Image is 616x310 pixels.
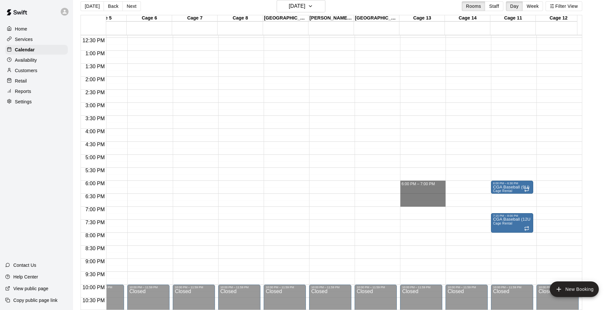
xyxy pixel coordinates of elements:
[15,88,31,95] p: Reports
[13,262,36,268] p: Contact Us
[84,142,107,147] span: 4:30 PM
[81,298,106,303] span: 10:30 PM
[84,246,107,251] span: 8:30 PM
[172,15,218,21] div: Cage 7
[84,207,107,212] span: 7:00 PM
[5,34,68,44] a: Services
[5,24,68,34] a: Home
[13,285,48,292] p: View public page
[84,64,107,69] span: 1:30 PM
[490,15,536,21] div: Cage 11
[218,15,263,21] div: Cage 8
[5,55,68,65] a: Availability
[13,297,57,304] p: Copy public page link
[175,286,213,289] div: 10:00 PM – 11:59 PM
[15,98,32,105] p: Settings
[15,57,37,63] p: Availability
[266,286,304,289] div: 10:00 PM – 11:59 PM
[15,46,35,53] p: Calendar
[84,272,107,277] span: 9:30 PM
[84,129,107,134] span: 4:00 PM
[84,233,107,238] span: 8:00 PM
[491,181,533,194] div: 6:00 PM – 6:30 PM: CGA Baseball (9U)
[522,1,543,11] button: Week
[13,274,38,280] p: Help Center
[524,226,529,231] span: Recurring event
[447,286,486,289] div: 10:00 PM – 11:59 PM
[493,222,512,225] span: Cage Rental
[81,285,106,290] span: 10:00 PM
[84,168,107,173] span: 5:30 PM
[311,286,349,289] div: 10:00 PM – 11:59 PM
[550,281,599,297] button: add
[15,26,27,32] p: Home
[263,15,308,21] div: [GEOGRAPHIC_DATA] - [STREET_ADDRESS]
[5,97,68,107] a: Settings
[485,1,503,11] button: Staff
[357,286,395,289] div: 10:00 PM – 11:59 PM
[462,1,485,11] button: Rooms
[15,67,37,74] p: Customers
[81,38,106,43] span: 12:30 PM
[5,76,68,86] a: Retail
[84,90,107,95] span: 2:30 PM
[84,77,107,82] span: 2:00 PM
[399,15,445,21] div: Cage 13
[289,2,305,11] h6: [DATE]
[493,214,531,217] div: 7:15 PM – 8:00 PM
[308,15,354,21] div: [PERSON_NAME] - [STREET_ADDRESS][PERSON_NAME]
[538,286,577,289] div: 10:00 PM – 11:59 PM
[5,66,68,75] a: Customers
[220,286,258,289] div: 10:00 PM – 11:59 PM
[401,182,435,186] span: 6:00 PM – 7:00 PM
[104,1,123,11] button: Back
[493,182,531,185] div: 6:00 PM – 6:30 PM
[524,187,529,192] span: Recurring event
[84,116,107,121] span: 3:30 PM
[84,51,107,56] span: 1:00 PM
[81,1,104,11] button: [DATE]
[84,103,107,108] span: 3:00 PM
[536,15,581,21] div: Cage 12
[122,1,141,11] button: Next
[5,86,68,96] a: Reports
[445,15,490,21] div: Cage 14
[493,189,512,193] span: Cage Rental
[84,181,107,186] span: 6:00 PM
[127,15,172,21] div: Cage 6
[491,213,533,233] div: 7:15 PM – 8:00 PM: CGA Baseball (12U Orange)
[84,220,107,225] span: 7:30 PM
[354,15,399,21] div: [GEOGRAPHIC_DATA] - [STREET_ADDRESS]
[84,194,107,199] span: 6:30 PM
[15,78,27,84] p: Retail
[506,1,523,11] button: Day
[84,155,107,160] span: 5:00 PM
[129,286,168,289] div: 10:00 PM – 11:59 PM
[84,259,107,264] span: 9:00 PM
[15,36,33,43] p: Services
[493,286,531,289] div: 10:00 PM – 11:59 PM
[5,45,68,55] a: Calendar
[546,1,582,11] button: Filter View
